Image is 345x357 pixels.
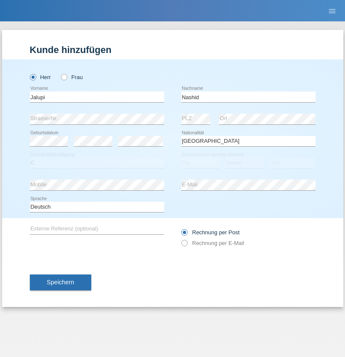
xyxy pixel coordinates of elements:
label: Frau [61,74,83,80]
input: Frau [61,74,67,80]
input: Rechnung per E-Mail [181,240,187,251]
a: menu [324,8,341,13]
label: Herr [30,74,51,80]
input: Herr [30,74,35,80]
button: Speichern [30,274,91,291]
label: Rechnung per E-Mail [181,240,244,246]
input: Rechnung per Post [181,229,187,240]
i: menu [328,7,336,15]
label: Rechnung per Post [181,229,240,236]
h1: Kunde hinzufügen [30,44,316,55]
span: Speichern [47,279,74,286]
